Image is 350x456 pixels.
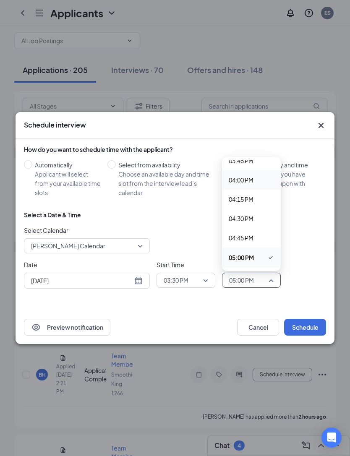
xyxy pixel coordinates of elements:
[229,156,253,165] span: 03:45 PM
[229,253,254,262] span: 05:00 PM
[267,253,274,263] svg: Checkmark
[316,120,326,130] button: Close
[24,226,150,235] span: Select Calendar
[24,120,86,130] h3: Schedule interview
[157,260,215,269] span: Start Time
[118,160,218,169] div: Select from availability
[316,120,326,130] svg: Cross
[24,319,110,336] button: EyePreview notification
[35,160,101,169] div: Automatically
[24,260,150,269] span: Date
[164,274,188,287] span: 03:30 PM
[229,274,254,287] span: 05:00 PM
[35,169,101,197] div: Applicant will select from your available time slots
[229,233,253,242] span: 04:45 PM
[24,145,326,154] div: How do you want to schedule time with the applicant?
[229,175,253,185] span: 04:00 PM
[321,427,342,448] div: Open Intercom Messenger
[24,211,81,219] div: Select a Date & Time
[229,214,253,223] span: 04:30 PM
[118,169,218,197] div: Choose an available day and time slot from the interview lead’s calendar
[31,240,105,252] span: [PERSON_NAME] Calendar
[229,195,253,204] span: 04:15 PM
[284,319,326,336] button: Schedule
[237,319,279,336] button: Cancel
[31,276,133,285] input: Aug 27, 2025
[31,322,41,332] svg: Eye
